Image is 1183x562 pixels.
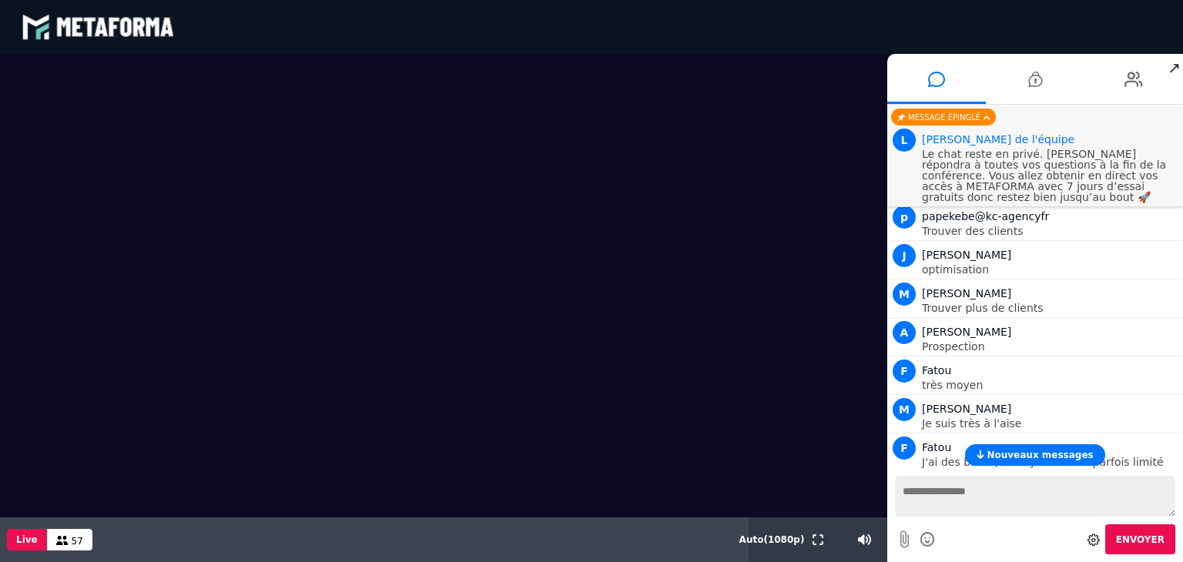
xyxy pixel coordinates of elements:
p: Prospection [922,341,1179,352]
span: Envoyer [1116,534,1165,545]
p: J'ai des bases, mais je me sens parfois limité [922,457,1179,467]
button: Nouveaux messages [965,444,1104,466]
span: A [893,321,916,344]
span: ↗ [1165,54,1183,82]
span: 57 [72,536,83,547]
span: [PERSON_NAME] [922,403,1011,415]
span: L [893,129,916,152]
span: Auto ( 1080 p) [739,534,805,545]
span: [PERSON_NAME] [922,326,1011,338]
p: très moyen [922,380,1179,390]
p: Trouver des clients [922,226,1179,236]
span: M [893,283,916,306]
span: [PERSON_NAME] [922,287,1011,299]
span: Nouveaux messages [987,450,1093,460]
button: Live [7,529,47,550]
p: optimisation [922,264,1179,275]
p: Le chat reste en privé. [PERSON_NAME] répondra à toutes vos questions à la fin de la conférence. ... [922,149,1179,202]
span: Fatou [922,441,951,453]
span: p [893,206,916,229]
button: Auto(1080p) [736,517,808,562]
span: papekebe@kc-agencyfr [922,210,1049,222]
span: Fatou [922,364,951,376]
span: F [893,360,916,383]
p: Trouver plus de clients [922,303,1179,313]
span: [PERSON_NAME] [922,249,1011,261]
span: F [893,437,916,460]
div: Message épinglé [891,109,996,125]
span: J [893,244,916,267]
span: Animateur [922,133,1074,146]
button: Envoyer [1105,524,1175,554]
p: Je suis très à l'aise [922,418,1179,429]
span: M [893,398,916,421]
